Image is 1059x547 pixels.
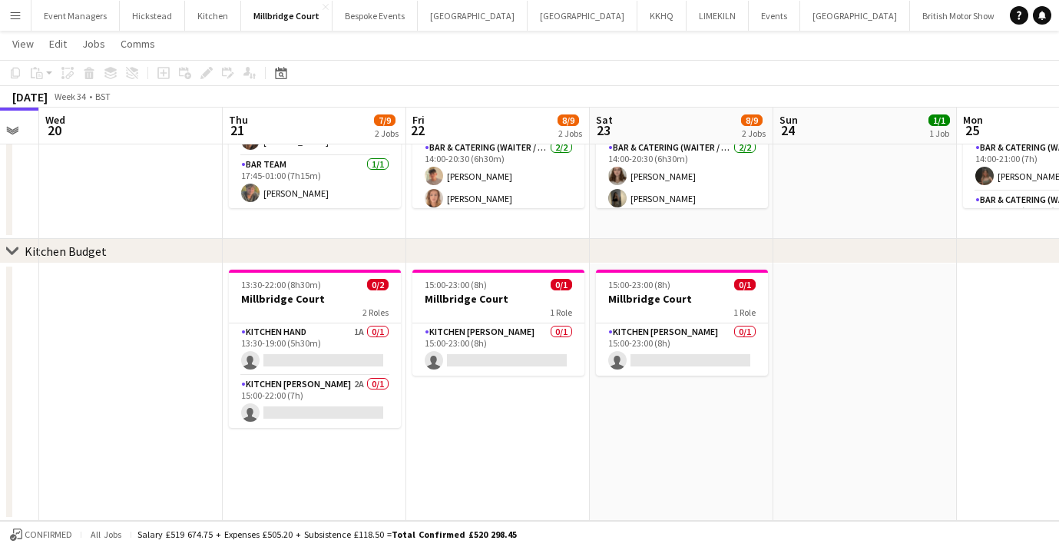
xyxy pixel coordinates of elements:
div: BST [95,91,111,102]
div: Kitchen Budget [25,244,107,259]
span: 1 Role [733,307,756,318]
app-job-card: 15:00-23:00 (8h)0/1Millbridge Court1 RoleKitchen [PERSON_NAME]0/115:00-23:00 (8h) [596,270,768,376]
span: 20 [43,121,65,139]
h3: Millbridge Court [229,292,401,306]
span: All jobs [88,529,124,540]
span: 8/9 [558,114,579,126]
app-card-role: Bar Team1/117:45-01:00 (7h15m)[PERSON_NAME] [229,156,401,208]
span: 23 [594,121,613,139]
div: 2 Jobs [742,128,766,139]
button: KKHQ [637,1,687,31]
button: Event Managers [31,1,120,31]
span: 0/1 [551,279,572,290]
span: 22 [410,121,425,139]
app-card-role: Kitchen [PERSON_NAME]0/115:00-23:00 (8h) [412,323,584,376]
span: Sun [779,113,798,127]
span: 0/2 [367,279,389,290]
span: 7/9 [374,114,395,126]
button: Hickstead [120,1,185,31]
span: Mon [963,113,983,127]
span: 2 Roles [362,307,389,318]
app-card-role: Kitchen Hand1A0/113:30-19:00 (5h30m) [229,323,401,376]
app-card-role: Kitchen [PERSON_NAME]2A0/115:00-22:00 (7h) [229,376,401,428]
button: [GEOGRAPHIC_DATA] [418,1,528,31]
span: Fri [412,113,425,127]
span: 15:00-23:00 (8h) [425,279,487,290]
span: Edit [49,37,67,51]
span: 25 [961,121,983,139]
button: Kitchen [185,1,241,31]
app-job-card: 15:00-23:00 (8h)0/1Millbridge Court1 RoleKitchen [PERSON_NAME]0/115:00-23:00 (8h) [412,270,584,376]
app-card-role: Bar & Catering (Waiter / waitress)2/214:00-20:30 (6h30m)[PERSON_NAME][PERSON_NAME] [596,139,768,214]
span: Total Confirmed £520 298.45 [392,529,517,540]
a: Jobs [76,34,111,54]
span: Jobs [82,37,105,51]
button: LIMEKILN [687,1,749,31]
a: Comms [114,34,161,54]
span: 21 [227,121,248,139]
span: Confirmed [25,529,72,540]
div: 2 Jobs [558,128,582,139]
span: 0/1 [734,279,756,290]
a: View [6,34,40,54]
button: [GEOGRAPHIC_DATA] [528,1,637,31]
span: 1 Role [550,307,572,318]
span: Wed [45,113,65,127]
button: Millbridge Court [241,1,333,31]
h3: Millbridge Court [596,292,768,306]
span: Comms [121,37,155,51]
app-job-card: 13:30-22:00 (8h30m)0/2Millbridge Court2 RolesKitchen Hand1A0/113:30-19:00 (5h30m) Kitchen [PERSON... [229,270,401,428]
app-card-role: Bar & Catering (Waiter / waitress)2/214:00-20:30 (6h30m)[PERSON_NAME][PERSON_NAME] [412,139,584,214]
a: Edit [43,34,73,54]
div: 1 Job [929,128,949,139]
span: 24 [777,121,798,139]
button: Bespoke Events [333,1,418,31]
div: 2 Jobs [375,128,399,139]
span: 13:30-22:00 (8h30m) [241,279,321,290]
div: Salary £519 674.75 + Expenses £505.20 + Subsistence £118.50 = [137,529,517,540]
app-card-role: Kitchen [PERSON_NAME]0/115:00-23:00 (8h) [596,323,768,376]
button: British Motor Show [910,1,1008,31]
span: Sat [596,113,613,127]
span: Week 34 [51,91,89,102]
button: [GEOGRAPHIC_DATA] [800,1,910,31]
span: Thu [229,113,248,127]
span: 15:00-23:00 (8h) [608,279,670,290]
h3: Millbridge Court [412,292,584,306]
span: 8/9 [741,114,763,126]
button: Events [749,1,800,31]
div: [DATE] [12,89,48,104]
button: Confirmed [8,526,74,543]
span: 1/1 [928,114,950,126]
span: View [12,37,34,51]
